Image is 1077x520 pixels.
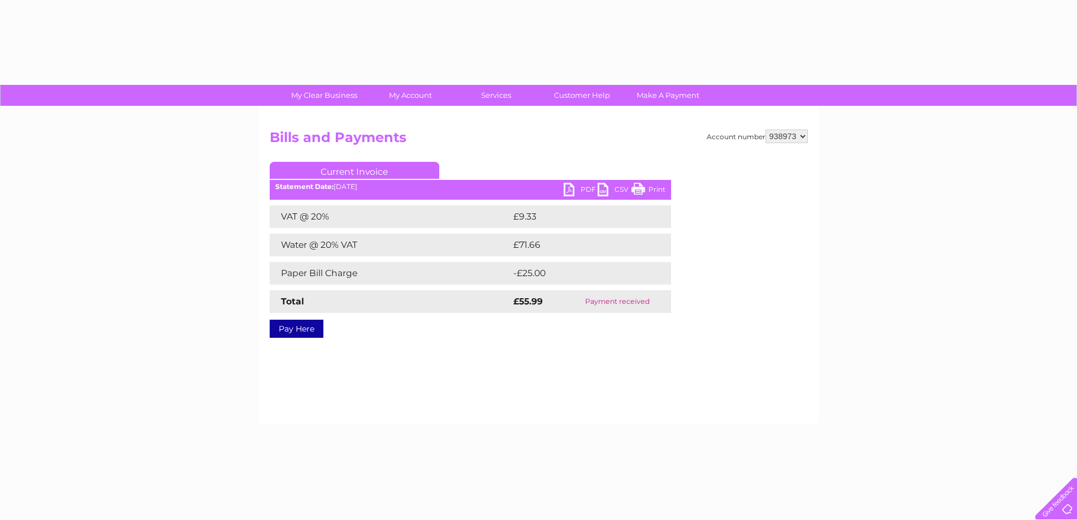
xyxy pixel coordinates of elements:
[564,183,598,199] a: PDF
[564,290,671,313] td: Payment received
[270,205,511,228] td: VAT @ 20%
[632,183,665,199] a: Print
[511,262,650,285] td: -£25.00
[511,205,645,228] td: £9.33
[281,296,304,307] strong: Total
[270,162,439,179] a: Current Invoice
[511,234,647,256] td: £71.66
[535,85,629,106] a: Customer Help
[513,296,543,307] strong: £55.99
[598,183,632,199] a: CSV
[275,182,334,191] b: Statement Date:
[449,85,543,106] a: Services
[621,85,715,106] a: Make A Payment
[270,183,671,191] div: [DATE]
[278,85,371,106] a: My Clear Business
[270,234,511,256] td: Water @ 20% VAT
[270,130,808,151] h2: Bills and Payments
[364,85,457,106] a: My Account
[270,262,511,285] td: Paper Bill Charge
[707,130,808,143] div: Account number
[270,320,323,338] a: Pay Here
